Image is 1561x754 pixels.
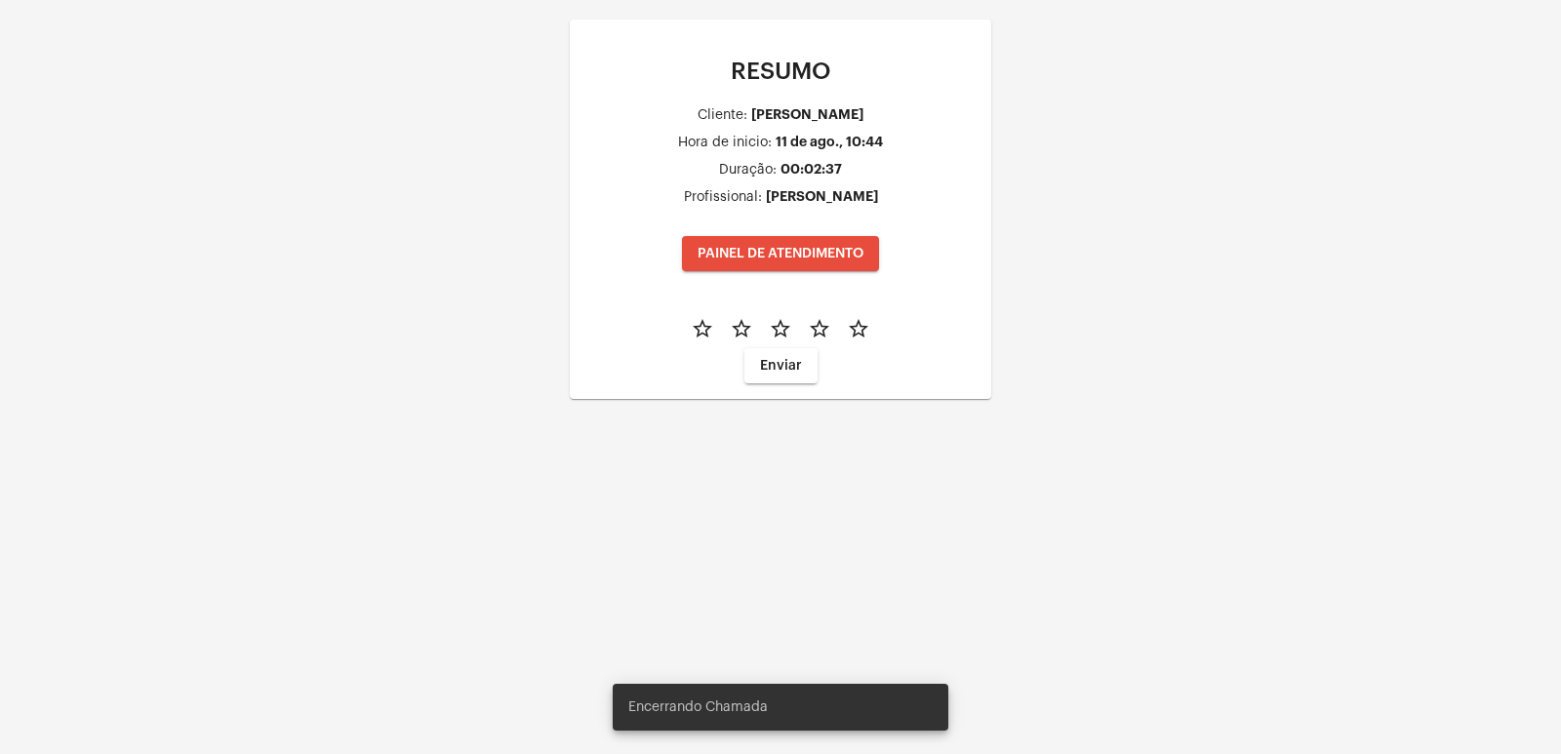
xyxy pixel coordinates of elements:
[698,108,747,123] div: Cliente:
[730,317,753,340] mat-icon: star_border
[678,136,772,150] div: Hora de inicio:
[766,189,878,204] div: [PERSON_NAME]
[698,247,863,260] span: PAINEL DE ATENDIMENTO
[760,359,802,373] span: Enviar
[847,317,870,340] mat-icon: star_border
[744,348,818,383] button: Enviar
[682,236,879,271] button: PAINEL DE ATENDIMENTO
[691,317,714,340] mat-icon: star_border
[719,163,777,178] div: Duração:
[776,135,883,149] div: 11 de ago., 10:44
[769,317,792,340] mat-icon: star_border
[684,190,762,205] div: Profissional:
[780,162,842,177] div: 00:02:37
[585,59,976,84] p: RESUMO
[628,697,768,717] span: Encerrando Chamada
[751,107,863,122] div: [PERSON_NAME]
[808,317,831,340] mat-icon: star_border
